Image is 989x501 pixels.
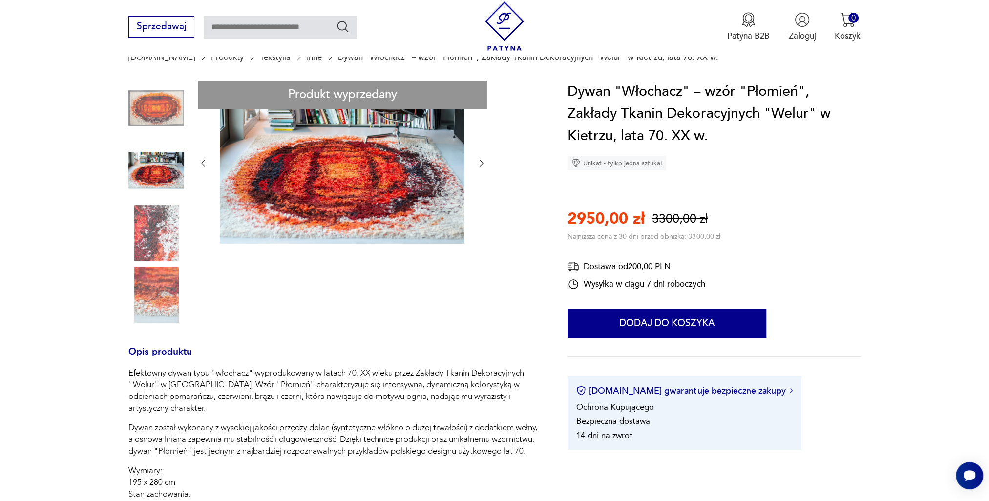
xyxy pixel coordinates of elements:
[307,52,322,62] a: Inne
[840,12,855,27] img: Ikona koszyka
[956,462,983,489] iframe: Smartsupp widget button
[790,388,793,393] img: Ikona strzałki w prawo
[568,309,766,338] button: Dodaj do koszyka
[128,143,184,198] img: Zdjęcie produktu Dywan "Włochacz" – wzór "Płomień", Zakłady Tkanin Dekoracyjnych "Welur" w Kietrz...
[788,12,816,42] button: Zaloguj
[568,208,645,230] p: 2950,00 zł
[568,232,720,241] p: Najniższa cena z 30 dni przed obniżką: 3300,00 zł
[727,30,770,42] p: Patyna B2B
[338,52,718,62] p: Dywan "Włochacz" – wzór "Płomień", Zakłady Tkanin Dekoracyjnych "Welur" w Kietrzu, lata 70. XX w.
[835,30,861,42] p: Koszyk
[128,267,184,323] img: Zdjęcie produktu Dywan "Włochacz" – wzór "Płomień", Zakłady Tkanin Dekoracyjnych "Welur" w Kietrz...
[835,12,861,42] button: 0Koszyk
[727,12,770,42] a: Ikona medaluPatyna B2B
[788,30,816,42] p: Zaloguj
[568,260,579,272] img: Ikona dostawy
[576,430,632,441] li: 14 dni na zwrot
[128,367,540,414] p: Efektowny dywan typu "włochacz" wyprodukowany w latach 70. XX wieku przez Zakłady Tkanin Dekoracy...
[652,210,708,228] p: 3300,00 zł
[576,401,654,413] li: Ochrona Kupującego
[576,416,650,427] li: Bezpieczna dostawa
[568,81,860,147] h1: Dywan "Włochacz" – wzór "Płomień", Zakłady Tkanin Dekoracyjnych "Welur" w Kietrzu, lata 70. XX w.
[128,16,194,38] button: Sprzedawaj
[568,278,705,290] div: Wysyłka w ciągu 7 dni roboczych
[480,1,529,51] img: Patyna - sklep z meblami i dekoracjami vintage
[128,348,540,368] h3: Opis produktu
[128,422,540,457] p: Dywan został wykonany z wysokiej jakości przędzy dolan (syntetyczne włókno o dużej trwałości) z d...
[571,159,580,167] img: Ikona diamentu
[568,156,666,170] div: Unikat - tylko jedna sztuka!
[576,386,586,396] img: Ikona certyfikatu
[576,385,793,397] button: [DOMAIN_NAME] gwarantuje bezpieczne zakupy
[741,12,756,27] img: Ikona medalu
[336,20,350,34] button: Szukaj
[128,81,184,136] img: Zdjęcie produktu Dywan "Włochacz" – wzór "Płomień", Zakłady Tkanin Dekoracyjnych "Welur" w Kietrz...
[128,23,194,31] a: Sprzedawaj
[727,12,770,42] button: Patyna B2B
[128,205,184,261] img: Zdjęcie produktu Dywan "Włochacz" – wzór "Płomień", Zakłady Tkanin Dekoracyjnych "Welur" w Kietrz...
[568,260,705,272] div: Dostawa od 200,00 PLN
[260,52,291,62] a: Tekstylia
[211,52,244,62] a: Produkty
[220,81,464,244] img: Zdjęcie produktu Dywan "Włochacz" – wzór "Płomień", Zakłady Tkanin Dekoracyjnych "Welur" w Kietrz...
[128,52,195,62] a: [DOMAIN_NAME]
[198,81,486,109] div: Produkt wyprzedany
[848,13,859,23] div: 0
[795,12,810,27] img: Ikonka użytkownika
